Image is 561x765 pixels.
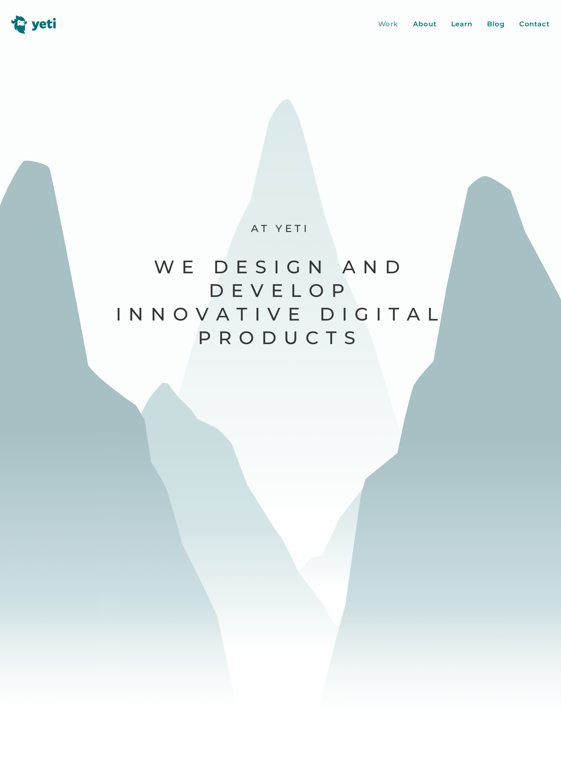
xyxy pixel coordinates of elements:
[286,255,308,279] span: g
[255,255,274,279] span: s
[519,19,550,30] a: Contact
[128,302,151,326] span: n
[213,255,236,279] span: D
[413,19,437,30] a: About
[342,255,363,279] span: a
[308,255,330,279] span: n
[182,255,201,279] span: e
[11,15,56,34] img: Yeti logo
[385,255,407,279] span: d
[115,222,446,235] p: At Yeti
[363,255,385,279] span: n
[451,19,473,30] a: Learn
[274,255,286,279] span: i
[236,255,255,279] span: e
[427,302,445,326] span: l
[487,19,505,30] a: Blog
[378,19,399,30] a: Work
[154,255,182,279] span: W
[116,302,128,326] span: I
